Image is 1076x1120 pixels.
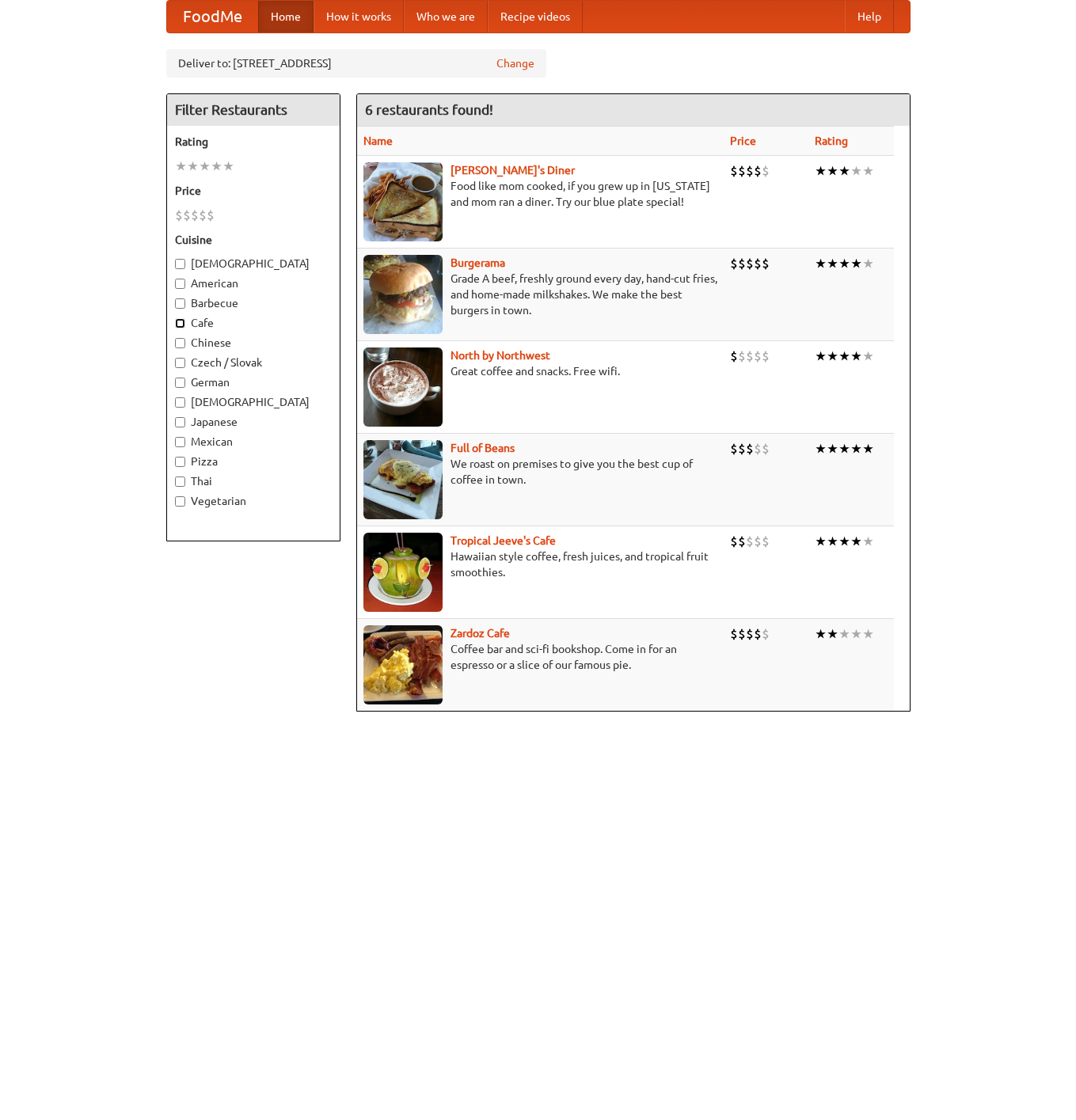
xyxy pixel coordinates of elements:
[363,363,717,379] p: Great coffee and snacks. Free wifi.
[363,135,393,147] a: Name
[175,417,185,427] input: Japanese
[199,158,211,175] li: ★
[762,625,770,643] li: $
[862,255,874,272] li: ★
[451,256,505,269] a: Burgerama
[167,94,340,126] h4: Filter Restaurants
[850,533,862,550] li: ★
[175,358,185,368] input: Czech / Slovak
[175,476,185,487] input: Thai
[451,164,575,177] a: [PERSON_NAME]'s Diner
[363,625,443,704] img: zardoz.jpg
[496,55,534,71] a: Change
[211,158,222,175] li: ★
[815,625,827,643] li: ★
[175,318,185,328] input: Cafe
[738,347,746,365] li: $
[850,625,862,643] li: ★
[850,162,862,180] li: ★
[762,533,770,550] li: $
[862,347,874,365] li: ★
[175,295,332,311] label: Barbecue
[762,440,770,457] li: $
[404,1,488,32] a: Who we are
[746,440,754,457] li: $
[746,162,754,180] li: $
[738,533,746,550] li: $
[746,255,754,272] li: $
[175,457,185,467] input: Pizza
[838,255,850,272] li: ★
[815,347,827,365] li: ★
[175,374,332,390] label: German
[738,625,746,643] li: $
[175,496,185,507] input: Vegetarian
[754,440,762,457] li: $
[862,440,874,457] li: ★
[754,533,762,550] li: $
[488,1,583,32] a: Recipe videos
[258,1,314,32] a: Home
[730,162,738,180] li: $
[166,49,546,78] div: Deliver to: [STREET_ADDRESS]
[175,275,332,291] label: American
[363,533,443,612] img: jeeves.jpg
[845,1,894,32] a: Help
[175,397,185,408] input: [DEMOGRAPHIC_DATA]
[730,347,738,365] li: $
[827,440,838,457] li: ★
[222,158,234,175] li: ★
[746,533,754,550] li: $
[827,255,838,272] li: ★
[183,207,191,224] li: $
[175,338,185,348] input: Chinese
[838,533,850,550] li: ★
[838,347,850,365] li: ★
[451,534,556,547] a: Tropical Jeeve's Cafe
[175,298,185,309] input: Barbecue
[175,183,332,199] h5: Price
[175,493,332,509] label: Vegetarian
[815,255,827,272] li: ★
[191,207,199,224] li: $
[175,394,332,410] label: [DEMOGRAPHIC_DATA]
[738,162,746,180] li: $
[207,207,215,224] li: $
[754,162,762,180] li: $
[730,625,738,643] li: $
[175,232,332,248] h5: Cuisine
[363,549,717,580] p: Hawaiian style coffee, fresh juices, and tropical fruit smoothies.
[175,335,332,351] label: Chinese
[175,158,187,175] li: ★
[175,256,332,271] label: [DEMOGRAPHIC_DATA]
[363,178,717,210] p: Food like mom cooked, if you grew up in [US_STATE] and mom ran a diner. Try our blue plate special!
[850,347,862,365] li: ★
[175,315,332,331] label: Cafe
[815,135,848,147] a: Rating
[175,207,183,224] li: $
[175,279,185,289] input: American
[762,162,770,180] li: $
[451,442,515,454] b: Full of Beans
[838,162,850,180] li: ★
[314,1,404,32] a: How it works
[363,440,443,519] img: beans.jpg
[175,434,332,450] label: Mexican
[862,533,874,550] li: ★
[746,347,754,365] li: $
[363,641,717,673] p: Coffee bar and sci-fi bookshop. Come in for an espresso or a slice of our famous pie.
[730,135,756,147] a: Price
[167,1,258,32] a: FoodMe
[827,533,838,550] li: ★
[363,162,443,241] img: sallys.jpg
[738,255,746,272] li: $
[451,627,510,640] b: Zardoz Cafe
[838,625,850,643] li: ★
[850,440,862,457] li: ★
[762,347,770,365] li: $
[815,533,827,550] li: ★
[815,440,827,457] li: ★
